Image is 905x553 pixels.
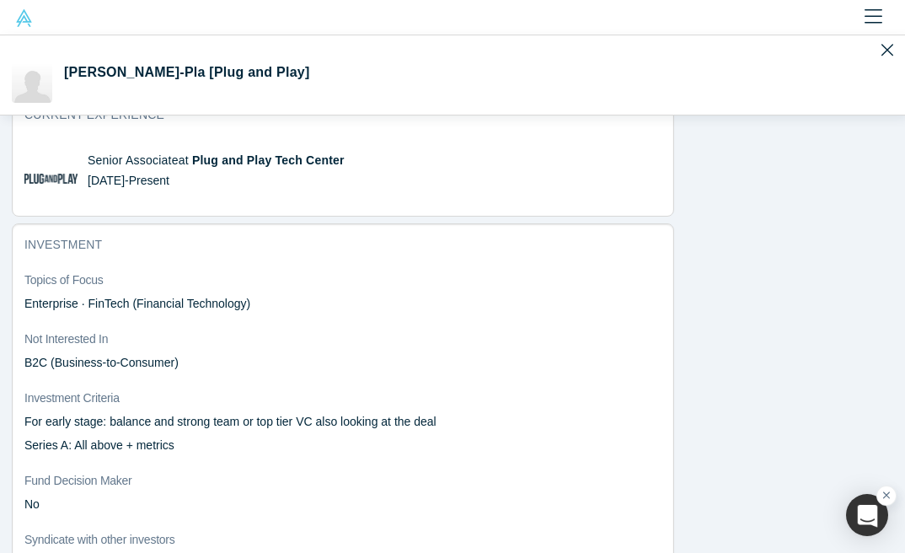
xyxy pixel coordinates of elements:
[64,62,310,83] h3: [PERSON_NAME]-Pla [Plug and Play]
[24,496,532,513] dd: No
[24,330,661,348] dt: Not Interested In
[88,174,661,188] div: [DATE] - Present
[192,153,345,167] a: Plug and Play Tech Center
[24,297,250,310] span: Enterprise · FinTech (Financial Technology)
[24,531,661,549] dt: Syndicate with other investors
[24,437,532,454] p: Series A: All above + metrics
[24,413,532,431] p: For early stage: balance and strong team or top tier VC also looking at the deal
[24,472,661,490] dt: Fund Decision Maker
[881,37,893,61] button: Close
[24,356,179,369] span: B2C (Business-to-Consumer)
[12,62,52,103] img: Carlos Perez-Pla [Plug and Play]'s Profile Image
[24,271,661,289] dt: Topics of Focus
[24,153,78,204] img: Plug and Play Tech Center's Logo
[15,9,33,27] img: Alchemist Vault Logo
[88,153,661,168] h4: Senior Associate at
[24,236,638,254] h3: Investment
[24,389,661,407] dt: Investment Criteria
